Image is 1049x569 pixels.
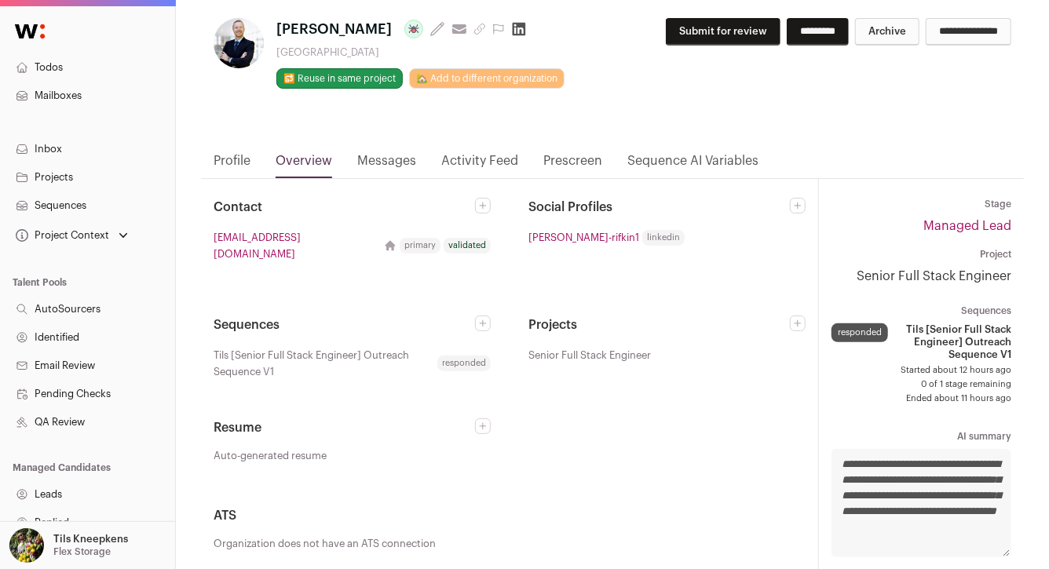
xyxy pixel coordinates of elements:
a: Overview [276,151,332,178]
img: 6689865-medium_jpg [9,528,44,563]
h2: Projects [528,316,790,334]
dt: Sequences [832,305,1011,317]
button: Open dropdown [13,224,131,246]
a: Profile [214,151,250,178]
p: Flex Storage [53,545,111,558]
div: responded [832,323,888,342]
h2: Social Profiles [528,198,790,217]
a: Activity Feed [441,151,518,178]
span: Senior Full Stack Engineer [528,347,651,363]
img: f380a9d67ed816d37c76ac7e6f5ec5e2dcf65ce18da9a898499a61a08b8110de.jpg [214,18,264,68]
button: Open dropdown [6,528,131,563]
a: Senior Full Stack Engineer [832,267,1011,286]
button: Submit for review [666,18,780,46]
h2: Contact [214,198,475,217]
img: Wellfound [6,16,53,47]
button: 🔂 Reuse in same project [276,68,403,89]
span: Tils [Senior Full Stack Engineer] Outreach Sequence V1 [214,347,434,380]
dt: Project [832,248,1011,261]
p: Organization does not have an ATS connection [214,538,806,550]
h2: ATS [214,506,806,525]
span: responded [437,356,491,371]
span: Ended about 11 hours ago [832,392,1011,405]
p: Tils Kneepkens [53,533,128,545]
a: Auto-generated resume [214,450,491,462]
div: [GEOGRAPHIC_DATA] [276,46,565,59]
a: Managed Lead [923,220,1011,232]
button: Archive [855,18,919,46]
a: 🏡 Add to different organization [409,68,565,89]
span: linkedin [642,230,685,246]
span: Started about 12 hours ago [832,364,1011,377]
div: primary [400,238,440,253]
div: validated [444,238,491,253]
span: 0 of 1 stage remaining [832,378,1011,391]
h2: Sequences [214,316,475,334]
a: Prescreen [543,151,602,178]
a: Messages [357,151,416,178]
dt: AI summary [832,430,1011,443]
div: Project Context [13,229,109,242]
span: [PERSON_NAME] [276,18,392,40]
h2: Resume [214,418,475,437]
dt: Stage [832,198,1011,210]
a: Sequence AI Variables [627,151,758,178]
a: [PERSON_NAME]-rifkin1 [528,229,639,246]
a: [EMAIL_ADDRESS][DOMAIN_NAME] [214,229,378,262]
span: Tils [Senior Full Stack Engineer] Outreach Sequence V1 [894,323,1011,361]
